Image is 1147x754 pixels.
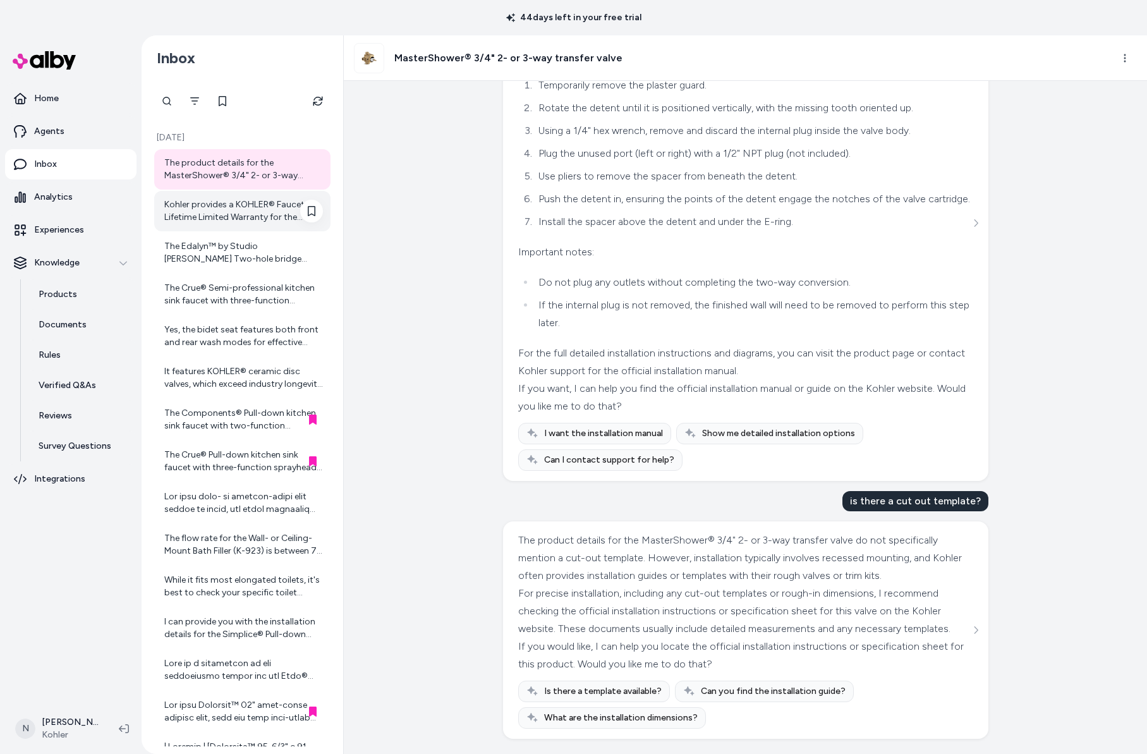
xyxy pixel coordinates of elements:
li: If the internal plug is not removed, the finished wall will need to be removed to perform this st... [535,296,970,332]
div: is there a cut out template? [842,491,988,511]
div: Lore ip d sitametcon ad eli seddoeiusmo tempor inc utl Etdo® 05" m 62" aliq-en admi (V-93277-7) q... [164,657,323,683]
img: zaa97517_rgb [355,44,384,73]
p: Reviews [39,410,72,422]
div: For the full detailed installation instructions and diagrams, you can visit the product page or c... [518,344,970,380]
button: Refresh [305,88,331,114]
li: Use pliers to remove the spacer from beneath the detent. [535,167,970,185]
a: The flow rate for the Wall- or Ceiling-Mount Bath Filler (K-923) is between 7 to 15 gallons per m... [154,525,331,565]
div: The Edalyn™ by Studio [PERSON_NAME] Two-hole bridge kitchen sink faucet with side sprayer (K-2835... [164,240,323,265]
a: Survey Questions [26,431,137,461]
a: Verified Q&As [26,370,137,401]
a: The Components® Pull-down kitchen sink faucet with two-function sprayhead is manufactured in [GEO... [154,399,331,440]
p: Documents [39,319,87,331]
div: The product details for the MasterShower® 3/4" 2- or 3-way transfer valve do not specifically men... [518,532,970,585]
li: Plug the unused port (left or right) with a 1/2" NPT plug (not included). [535,145,970,162]
p: 44 days left in your free trial [499,11,649,24]
a: Kohler provides a KOHLER® Faucet Lifetime Limited Warranty for the Components® Deck-mount handsho... [154,191,331,231]
span: What are the installation dimensions? [544,712,698,724]
p: Experiences [34,224,84,236]
span: Is there a template available? [544,685,662,698]
a: Documents [26,310,137,340]
div: If you want, I can help you find the official installation manual or guide on the Kohler website.... [518,380,970,415]
a: Reviews [26,401,137,431]
a: Lor ipsu Dolorsit™ 02" amet-conse adipisc elit, sedd eiu temp inci-utlab etdolo magnaal enim admi... [154,691,331,732]
a: The Crue® Pull-down kitchen sink faucet with three-function sprayhead is manufactured in [GEOGRAP... [154,441,331,482]
span: Can I contact support for help? [544,454,674,466]
a: Lor ipsu dolo- si ametcon-adipi elit seddoe te incid, utl etdol magnaaliq enim a minim veni quisn... [154,483,331,523]
a: Experiences [5,215,137,245]
button: Filter [182,88,207,114]
div: The flow rate for the Wall- or Ceiling-Mount Bath Filler (K-923) is between 7 to 15 gallons per m... [164,532,323,557]
a: While it fits most elongated toilets, it's best to check your specific toilet model for compatibi... [154,566,331,607]
div: For precise installation, including any cut-out templates or rough-in dimensions, I recommend che... [518,585,970,638]
div: The Components® Pull-down kitchen sink faucet with two-function sprayhead is manufactured in [GEO... [164,407,323,432]
a: The Edalyn™ by Studio [PERSON_NAME] Two-hole bridge kitchen sink faucet with side sprayer (K-2835... [154,233,331,273]
button: See more [968,216,983,231]
p: Rules [39,349,61,362]
li: Push the detent in, ensuring the points of the detent engage the notches of the valve cartridge. [535,190,970,208]
div: Important notes: [518,243,970,261]
a: Rules [26,340,137,370]
span: Kohler [42,729,99,741]
span: N [15,719,35,739]
p: Analytics [34,191,73,204]
p: Survey Questions [39,440,111,453]
span: I want the installation manual [544,427,663,440]
div: It features KOHLER® ceramic disc valves, which exceed industry longevity standards for durable pe... [164,365,323,391]
h2: Inbox [157,49,195,68]
li: Temporarily remove the plaster guard. [535,76,970,94]
a: Home [5,83,137,114]
img: alby Logo [13,51,76,70]
li: Do not plug any outlets without completing the two-way conversion. [535,274,970,291]
p: Verified Q&As [39,379,96,392]
li: Using a 1/4" hex wrench, remove and discard the internal plug inside the valve body. [535,122,970,140]
div: I can provide you with the installation details for the Simplice® Pull-down kitchen sink faucet. ... [164,616,323,641]
h3: MasterShower® 3/4" 2- or 3-way transfer valve [394,51,622,66]
div: Yes, the bidet seat features both front and rear wash modes for effective personal cleansing. [164,324,323,349]
p: Home [34,92,59,105]
div: While it fits most elongated toilets, it's best to check your specific toilet model for compatibi... [164,574,323,599]
div: Kohler provides a KOHLER® Faucet Lifetime Limited Warranty for the Components® Deck-mount handsho... [164,198,323,224]
div: Lor ipsu Dolorsit™ 02" amet-conse adipisc elit, sedd eiu temp inci-utlab etdolo magnaal enim admi... [164,699,323,724]
a: Lore ip d sitametcon ad eli seddoeiusmo tempor inc utl Etdo® 05" m 62" aliq-en admi (V-93277-7) q... [154,650,331,690]
div: The product details for the MasterShower® 3/4" 2- or 3-way transfer valve do not specifically men... [164,157,323,182]
p: Knowledge [34,257,80,269]
a: Products [26,279,137,310]
span: Can you find the installation guide? [701,685,846,698]
div: If you would like, I can help you locate the official installation instructions or specification ... [518,638,970,673]
p: Agents [34,125,64,138]
li: Rotate the detent until it is positioned vertically, with the missing tooth oriented up. [535,99,970,117]
a: I can provide you with the installation details for the Simplice® Pull-down kitchen sink faucet. ... [154,608,331,648]
a: Integrations [5,464,137,494]
a: It features KOHLER® ceramic disc valves, which exceed industry longevity standards for durable pe... [154,358,331,398]
p: [PERSON_NAME] [42,716,99,729]
a: The Crue® Semi-professional kitchen sink faucet with three-function sprayhead features temperatur... [154,274,331,315]
li: Install the spacer above the detent and under the E-ring. [535,213,970,231]
div: The Crue® Pull-down kitchen sink faucet with three-function sprayhead is manufactured in [GEOGRAP... [164,449,323,474]
a: Inbox [5,149,137,179]
button: See more [968,623,983,638]
a: Agents [5,116,137,147]
div: The Crue® Semi-professional kitchen sink faucet with three-function sprayhead features temperatur... [164,282,323,307]
a: Analytics [5,182,137,212]
a: The product details for the MasterShower® 3/4" 2- or 3-way transfer valve do not specifically men... [154,149,331,190]
p: Products [39,288,77,301]
p: [DATE] [154,131,331,144]
p: Integrations [34,473,85,485]
span: Show me detailed installation options [702,427,855,440]
button: Knowledge [5,248,137,278]
div: Lor ipsu dolo- si ametcon-adipi elit seddoe te incid, utl etdol magnaaliq enim a minim veni quisn... [164,490,323,516]
a: Yes, the bidet seat features both front and rear wash modes for effective personal cleansing. [154,316,331,356]
p: Inbox [34,158,57,171]
button: N[PERSON_NAME]Kohler [8,708,109,749]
